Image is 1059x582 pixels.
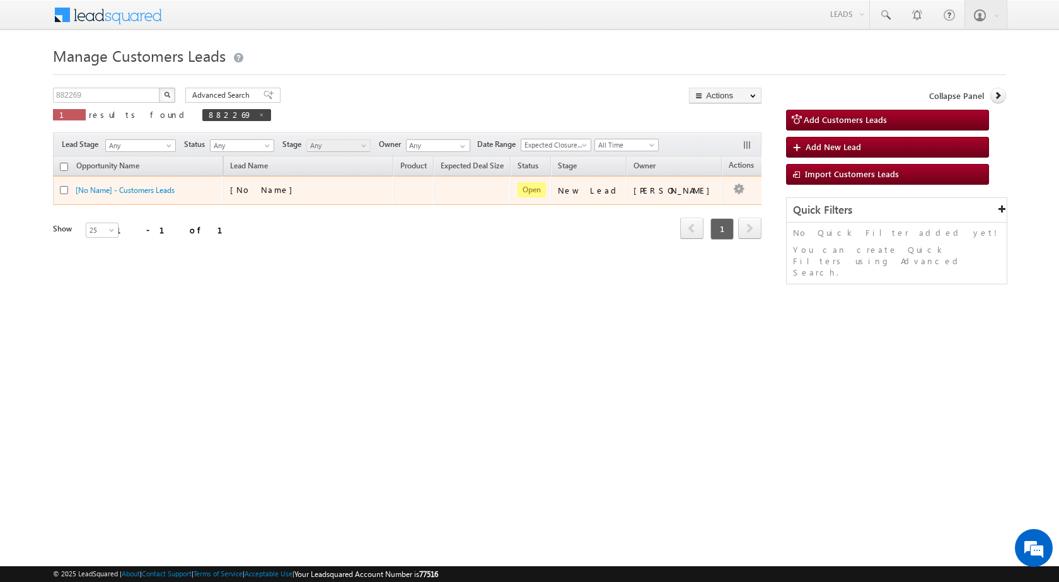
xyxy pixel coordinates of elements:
[59,109,79,120] span: 1
[634,161,656,170] span: Owner
[518,182,546,197] span: Open
[294,569,438,579] span: Your Leadsquared Account Number is
[194,569,243,578] a: Terms of Service
[209,109,252,120] span: 882269
[806,141,861,152] span: Add New Lead
[595,139,655,151] span: All Time
[122,569,140,578] a: About
[307,140,367,151] span: Any
[245,569,292,578] a: Acceptable Use
[62,139,103,150] span: Lead Stage
[722,158,760,175] span: Actions
[558,161,577,170] span: Stage
[477,139,521,150] span: Date Range
[86,223,119,238] a: 25
[738,218,761,239] span: next
[793,227,1000,238] p: No Quick Filter added yet!
[89,109,189,120] span: results found
[511,159,545,175] a: Status
[106,140,171,151] span: Any
[207,6,237,37] div: Minimize live chat window
[306,139,371,152] a: Any
[521,139,587,151] span: Expected Closure Date
[86,224,120,236] span: 25
[192,90,253,101] span: Advanced Search
[224,159,274,175] span: Lead Name
[210,139,274,152] a: Any
[738,219,761,239] a: next
[929,90,984,102] span: Collapse Panel
[70,159,146,175] a: Opportunity Name
[53,568,438,580] span: © 2025 LeadSquared | | | | |
[680,218,703,239] span: prev
[594,139,659,151] a: All Time
[142,569,192,578] a: Contact Support
[434,159,510,175] a: Expected Deal Size
[76,161,139,170] span: Opportunity Name
[453,140,469,153] a: Show All Items
[787,198,1007,223] div: Quick Filters
[406,139,470,152] input: Type to Search
[805,168,899,179] span: Import Customers Leads
[680,219,703,239] a: prev
[521,139,591,151] a: Expected Closure Date
[171,388,229,405] em: Start Chat
[441,161,504,170] span: Expected Deal Size
[419,569,438,579] span: 77516
[16,117,230,378] textarea: Type your message and hit 'Enter'
[230,184,299,195] span: [No Name]
[793,244,1000,278] p: You can create Quick Filters using Advanced Search.
[211,140,270,151] span: Any
[400,161,427,170] span: Product
[379,139,406,150] span: Owner
[66,66,212,83] div: Chat with us now
[60,163,68,171] input: Check all records
[53,223,76,235] div: Show
[634,185,716,196] div: [PERSON_NAME]
[282,139,306,150] span: Stage
[116,223,238,237] div: 1 - 1 of 1
[184,139,210,150] span: Status
[105,139,176,152] a: Any
[552,159,583,175] a: Stage
[76,185,175,195] a: [No Name] - Customers Leads
[710,218,734,240] span: 1
[689,88,761,103] button: Actions
[21,66,53,83] img: d_60004797649_company_0_60004797649
[164,91,170,98] img: Search
[53,45,226,66] span: Manage Customers Leads
[804,114,887,125] span: Add Customers Leads
[558,185,621,196] div: New Lead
